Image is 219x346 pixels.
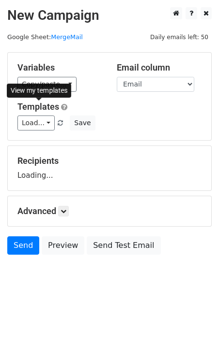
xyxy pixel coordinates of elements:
[17,77,77,92] a: Copy/paste...
[42,236,84,255] a: Preview
[7,7,212,24] h2: New Campaign
[17,156,202,181] div: Loading...
[7,236,39,255] a: Send
[51,33,83,41] a: MergeMail
[70,115,95,130] button: Save
[17,206,202,216] h5: Advanced
[117,62,202,73] h5: Email column
[147,33,212,41] a: Daily emails left: 50
[87,236,160,255] a: Send Test Email
[17,101,59,112] a: Templates
[7,84,71,98] div: View my templates
[147,32,212,43] span: Daily emails left: 50
[17,62,102,73] h5: Variables
[17,115,55,130] a: Load...
[7,33,83,41] small: Google Sheet:
[17,156,202,166] h5: Recipients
